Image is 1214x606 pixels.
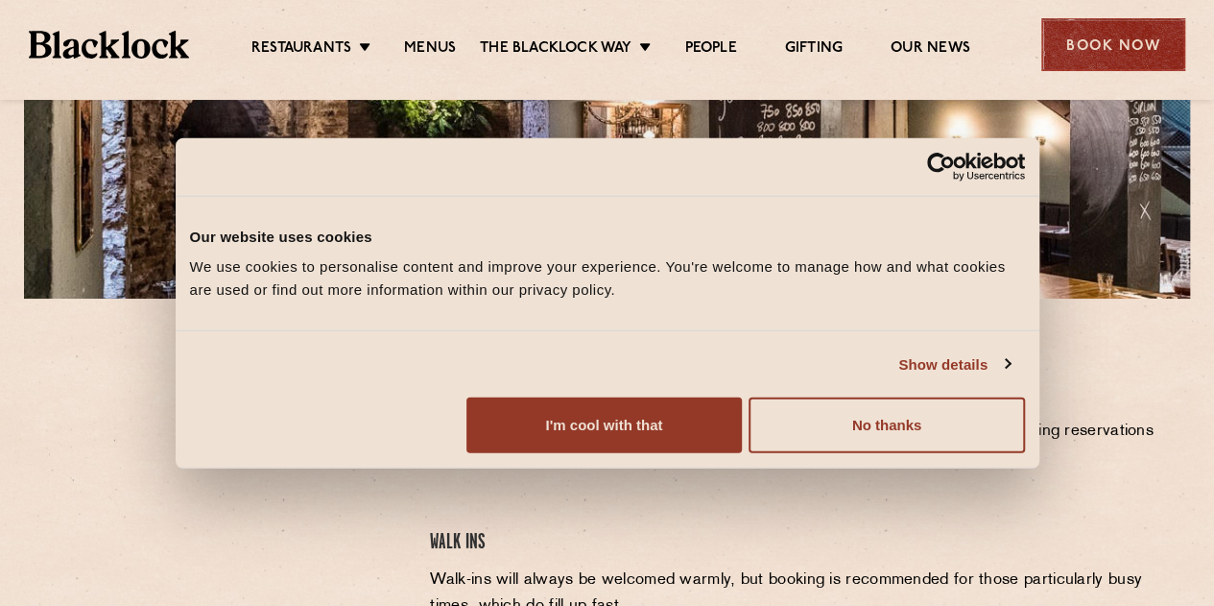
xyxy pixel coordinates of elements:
[430,530,1166,556] h4: Walk Ins
[404,39,456,61] a: Menus
[857,152,1025,181] a: Usercentrics Cookiebot - opens in a new window
[785,39,843,61] a: Gifting
[466,398,742,453] button: I'm cool with that
[684,39,736,61] a: People
[29,31,189,58] img: BL_Textured_Logo-footer-cropped.svg
[251,39,351,61] a: Restaurants
[891,39,970,61] a: Our News
[190,225,1025,248] div: Our website uses cookies
[1041,18,1185,71] div: Book Now
[480,39,631,61] a: The Blacklock Way
[190,255,1025,302] div: We use cookies to personalise content and improve your experience. You're welcome to manage how a...
[898,352,1010,376] a: Show details
[749,398,1024,453] button: No thanks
